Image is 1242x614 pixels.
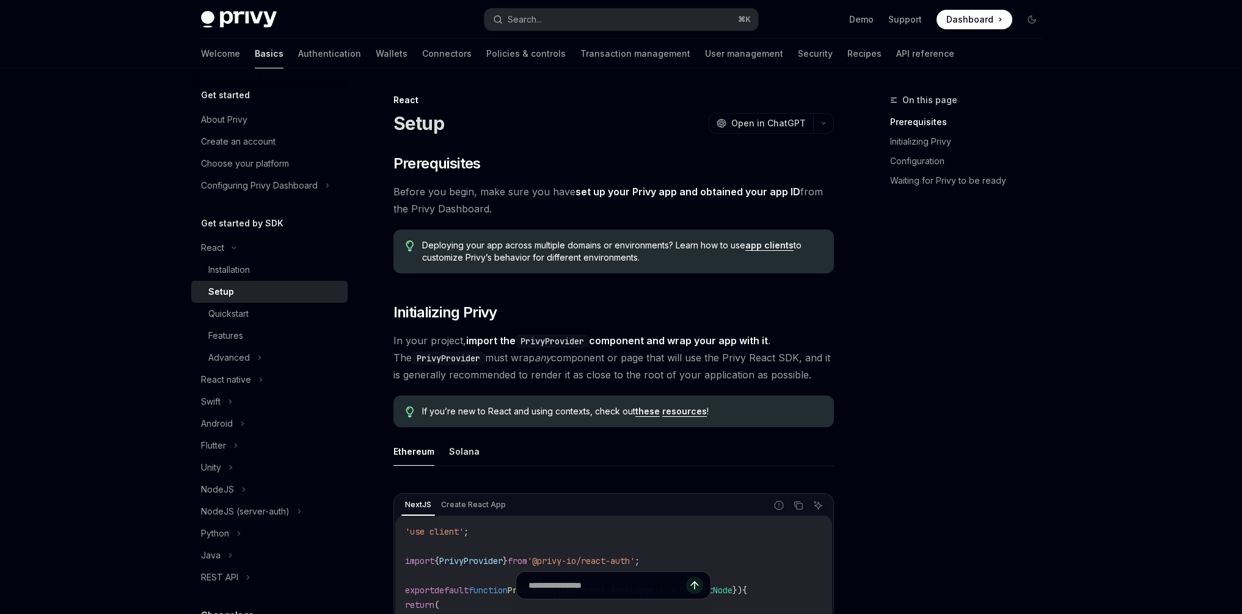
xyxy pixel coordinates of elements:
span: Prerequisites [393,154,481,173]
a: Dashboard [937,10,1012,29]
a: User management [705,39,783,68]
div: Flutter [201,438,226,453]
a: Transaction management [580,39,690,68]
span: Before you begin, make sure you have from the Privy Dashboard. [393,183,834,217]
a: Wallets [376,39,407,68]
a: Waiting for Privy to be ready [890,171,1051,190]
div: Features [208,328,243,343]
span: '@privy-io/react-auth' [527,555,635,566]
code: PrivyProvider [412,352,485,365]
div: Advanced [208,350,250,365]
span: from [508,555,527,566]
button: Copy the contents from the code block [791,497,806,513]
a: Welcome [201,39,240,68]
a: Authentication [298,39,361,68]
div: About Privy [201,112,247,127]
a: Recipes [847,39,882,68]
div: Search... [508,12,542,27]
div: Setup [208,284,234,299]
span: Dashboard [946,13,993,26]
button: Report incorrect code [771,497,787,513]
button: Send message [686,577,703,594]
a: Basics [255,39,283,68]
a: Choose your platform [191,153,348,175]
a: Demo [849,13,874,26]
a: API reference [896,39,954,68]
span: Initializing Privy [393,303,497,322]
div: Quickstart [208,306,249,321]
a: About Privy [191,109,348,131]
div: NodeJS [201,482,234,497]
a: Features [191,325,348,347]
span: 'use client' [405,526,464,537]
div: Installation [208,262,250,277]
a: Setup [191,281,348,303]
div: Unity [201,460,221,475]
button: Solana [449,437,480,466]
a: Security [798,39,833,68]
a: Prerequisites [890,112,1051,132]
a: Installation [191,259,348,281]
span: Deploying your app across multiple domains or environments? Learn how to use to customize Privy’s... [422,239,821,264]
div: Configuring Privy Dashboard [201,178,318,193]
svg: Tip [406,240,414,251]
a: Quickstart [191,303,348,325]
span: } [503,555,508,566]
a: Configuration [890,151,1051,171]
div: React [393,94,834,106]
button: Ethereum [393,437,434,466]
h1: Setup [393,112,444,134]
div: React native [201,372,251,387]
div: NextJS [401,497,435,512]
div: REST API [201,570,238,585]
span: On this page [902,93,957,107]
a: Policies & controls [486,39,566,68]
a: set up your Privy app and obtained your app ID [575,186,800,198]
span: ; [635,555,640,566]
a: these [635,406,660,417]
span: ⌘ K [738,15,751,24]
code: PrivyProvider [516,334,589,348]
div: Android [201,416,233,431]
span: If you’re new to React and using contexts, check out ! [422,405,821,417]
div: Choose your platform [201,156,289,171]
div: Create an account [201,134,276,149]
a: Create an account [191,131,348,153]
a: Support [888,13,922,26]
h5: Get started [201,88,250,103]
div: Java [201,548,221,563]
strong: import the component and wrap your app with it [466,334,768,347]
a: app clients [745,240,794,251]
a: resources [662,406,707,417]
div: Swift [201,394,221,409]
span: ; [464,526,469,537]
em: any [535,352,551,364]
svg: Tip [406,406,414,417]
h5: Get started by SDK [201,216,283,231]
div: Python [201,526,229,541]
span: PrivyProvider [439,555,503,566]
span: Open in ChatGPT [731,117,806,129]
button: Search...⌘K [484,9,758,31]
img: dark logo [201,11,277,28]
span: In your project, . The must wrap component or page that will use the Privy React SDK, and it is g... [393,332,834,383]
span: import [405,555,434,566]
button: Ask AI [810,497,826,513]
div: React [201,240,224,255]
span: { [434,555,439,566]
a: Connectors [422,39,472,68]
button: Open in ChatGPT [709,113,813,134]
button: Toggle dark mode [1022,10,1042,29]
div: NodeJS (server-auth) [201,504,290,519]
a: Initializing Privy [890,132,1051,151]
div: Create React App [437,497,510,512]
